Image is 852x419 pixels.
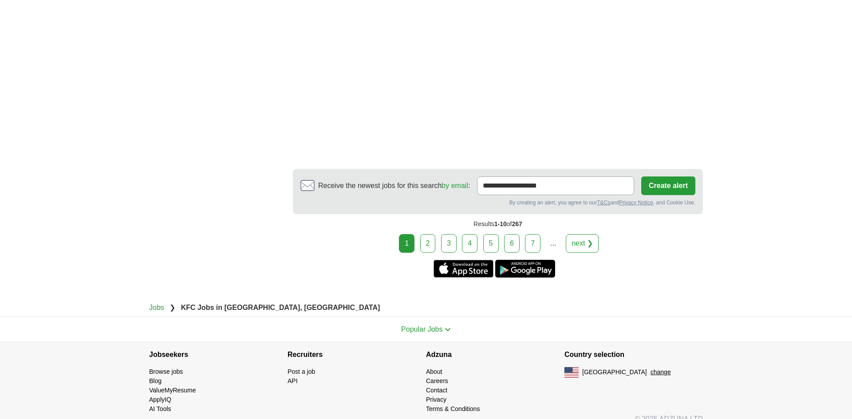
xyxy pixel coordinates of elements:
[495,260,555,278] a: Get the Android app
[149,387,196,394] a: ValueMyResume
[288,377,298,384] a: API
[149,377,162,384] a: Blog
[494,220,507,227] span: 1-10
[483,234,499,253] a: 5
[442,182,468,189] a: by email
[582,368,647,377] span: [GEOGRAPHIC_DATA]
[525,234,540,253] a: 7
[420,234,436,253] a: 2
[426,405,480,412] a: Terms & Conditions
[512,220,522,227] span: 267
[641,176,695,195] button: Create alert
[434,260,493,278] a: Get the iPhone app
[149,368,183,375] a: Browse jobs
[300,199,695,207] div: By creating an alert, you agree to our and , and Cookie Use.
[445,328,451,332] img: toggle icon
[149,396,171,403] a: ApplyIQ
[504,234,520,253] a: 6
[288,368,315,375] a: Post a job
[149,405,171,412] a: AI Tools
[566,234,599,253] a: next ❯
[426,368,442,375] a: About
[181,304,380,311] strong: KFC Jobs in [GEOGRAPHIC_DATA], [GEOGRAPHIC_DATA]
[619,200,653,206] a: Privacy Notice
[318,180,470,191] span: Receive the newest jobs for this search :
[293,214,703,234] div: Results of
[426,387,447,394] a: Contact
[651,368,671,377] button: change
[426,377,448,384] a: Careers
[544,235,562,252] div: ...
[564,367,579,378] img: US flag
[441,234,457,253] a: 3
[399,234,414,253] div: 1
[170,304,175,311] span: ❯
[426,396,446,403] a: Privacy
[564,342,703,367] h4: Country selection
[149,304,164,311] a: Jobs
[401,325,442,333] span: Popular Jobs
[462,234,477,253] a: 4
[597,200,610,206] a: T&Cs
